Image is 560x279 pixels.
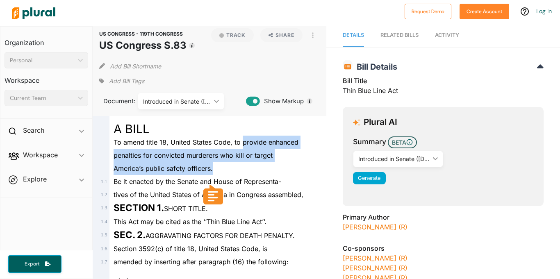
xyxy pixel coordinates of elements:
div: Thin Blue Line Act [343,76,544,100]
strong: SECTION 1. [114,202,164,213]
h1: US Congress S.83 [99,38,187,53]
div: Add tags [99,75,144,87]
button: Share [257,28,306,42]
button: Share [260,28,303,42]
div: Introduced in Senate ([DATE]) [143,97,211,106]
button: Track [211,28,254,42]
span: 1 . 7 [101,259,107,265]
a: [PERSON_NAME] (R) [343,254,407,262]
span: Section 3592(c) of title 18, United States Code, is [114,245,267,253]
h3: Plural AI [364,117,397,127]
span: 1 . 6 [101,246,107,252]
span: amended by inserting after paragraph (16) the following: [114,258,289,266]
span: BETA [388,136,417,148]
span: Add Bill Tags [109,77,144,85]
span: tives of the United States of America in Congress assembled, [114,191,303,199]
span: Bill Details [353,62,397,72]
span: A BILL [114,122,149,136]
span: Generate [358,175,380,181]
span: This Act may be cited as the ‘‘Thin Blue Line Act’’. [114,218,266,226]
span: penalties for convicted murderers who kill or target [114,151,273,159]
a: Details [343,24,364,47]
a: [PERSON_NAME] (R) [343,264,407,272]
h3: Workspace [5,68,88,86]
span: 1 . 2 [101,192,107,197]
h3: Primary Author [343,212,544,222]
h3: Summary [353,136,386,147]
span: AGGRAVATING FACTORS FOR DEATH PENALTY. [114,231,295,240]
span: Details [343,32,364,38]
div: Current Team [10,94,75,102]
button: Export [8,255,61,273]
span: 1 . 1 [101,179,107,184]
button: Request Demo [405,4,451,19]
a: Request Demo [405,7,451,15]
strong: SEC. 2. [114,229,146,240]
a: Create Account [460,7,509,15]
div: Personal [10,56,75,65]
div: Tooltip anchor [306,98,313,105]
span: SHORT TITLE. [114,204,208,213]
div: RELATED BILLS [380,31,419,39]
h3: Bill Title [343,76,544,86]
span: US CONGRESS - 119TH CONGRESS [99,31,183,37]
a: Log In [536,7,552,15]
h3: Co-sponsors [343,243,544,253]
h3: Organization [5,31,88,49]
div: Tooltip anchor [188,42,196,49]
span: Document: [99,97,128,106]
span: 1 . 3 [101,205,107,211]
button: Create Account [460,4,509,19]
a: [PERSON_NAME] (R) [343,223,407,231]
a: Activity [435,24,459,47]
span: Export [19,261,45,268]
div: Introduced in Senate ([DATE]) [358,154,430,163]
span: Show Markup [260,97,304,106]
span: To amend title 18, United States Code, to provide enhanced [114,138,298,146]
span: America’s public safety officers. [114,164,213,172]
button: Generate [353,172,386,184]
span: 1 . 4 [101,219,107,225]
span: 1 . 5 [101,232,107,238]
span: Be it enacted by the Senate and House of Representa- [114,177,281,186]
h2: Search [23,126,44,135]
button: Add Bill Shortname [110,59,161,73]
a: RELATED BILLS [380,24,419,47]
span: Activity [435,32,459,38]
